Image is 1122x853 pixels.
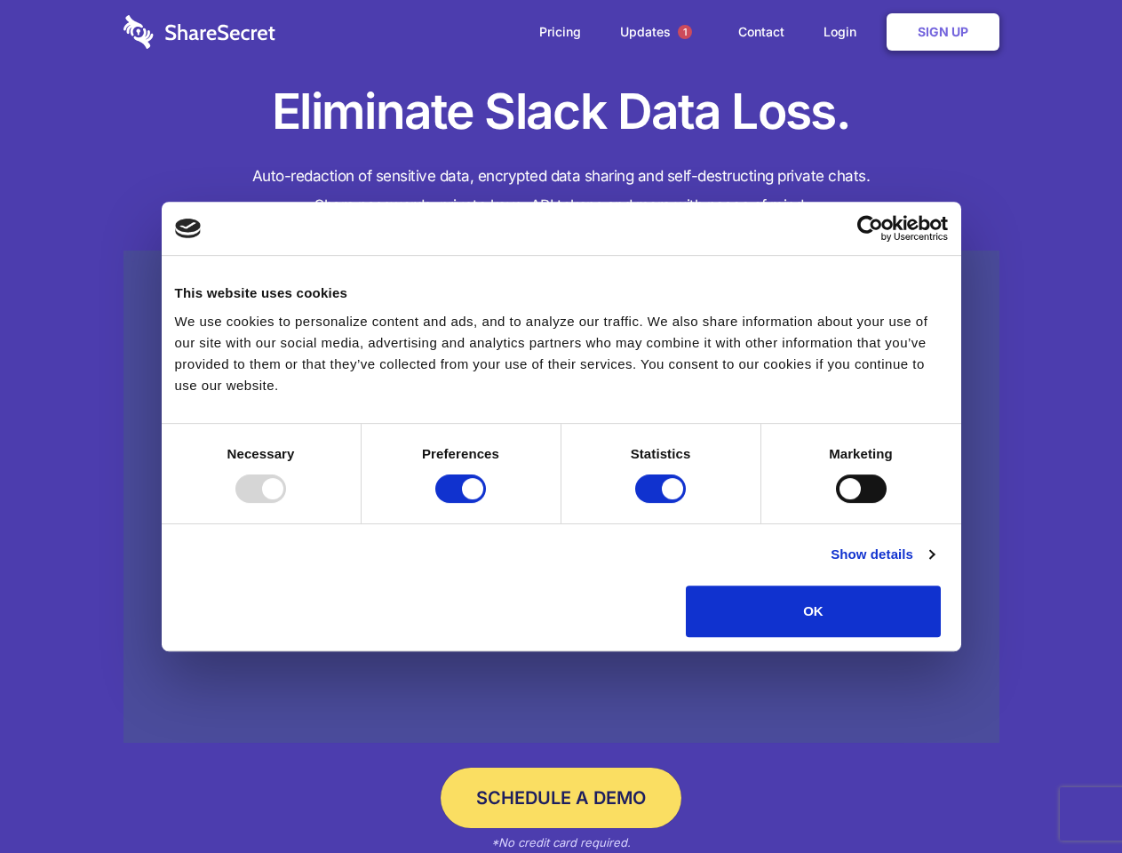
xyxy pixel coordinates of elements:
a: Contact [720,4,802,60]
img: logo-wordmark-white-trans-d4663122ce5f474addd5e946df7df03e33cb6a1c49d2221995e7729f52c070b2.svg [123,15,275,49]
a: Schedule a Demo [441,768,681,828]
a: Show details [831,544,934,565]
strong: Statistics [631,446,691,461]
em: *No credit card required. [491,835,631,849]
img: logo [175,219,202,238]
a: Pricing [521,4,599,60]
a: Wistia video thumbnail [123,251,999,744]
h1: Eliminate Slack Data Loss. [123,80,999,144]
h4: Auto-redaction of sensitive data, encrypted data sharing and self-destructing private chats. Shar... [123,162,999,220]
div: This website uses cookies [175,283,948,304]
div: We use cookies to personalize content and ads, and to analyze our traffic. We also share informat... [175,311,948,396]
a: Sign Up [887,13,999,51]
a: Login [806,4,883,60]
button: OK [686,586,941,637]
strong: Marketing [829,446,893,461]
span: 1 [678,25,692,39]
strong: Necessary [227,446,295,461]
a: Usercentrics Cookiebot - opens in a new window [792,215,948,242]
strong: Preferences [422,446,499,461]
